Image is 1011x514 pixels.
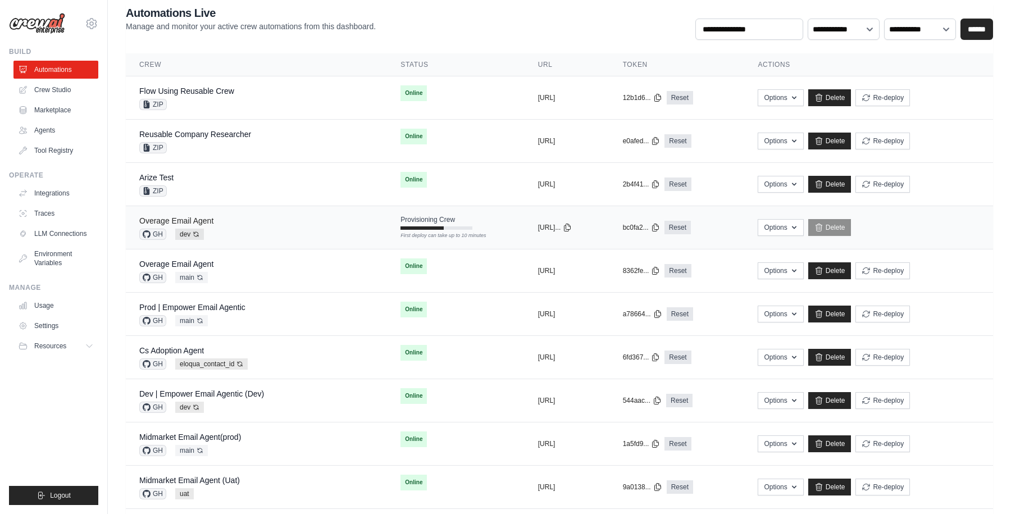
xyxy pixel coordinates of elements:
span: ZIP [139,185,167,197]
a: Reset [667,307,693,321]
a: Reset [667,480,693,494]
th: Token [609,53,745,76]
a: Overage Email Agent [139,216,213,225]
span: Online [400,172,427,188]
a: Midmarket Email Agent (Uat) [139,476,240,485]
a: Delete [808,89,851,106]
span: Online [400,258,427,274]
a: Reset [664,351,691,364]
button: Options [758,479,803,495]
a: Environment Variables [13,245,98,272]
button: Options [758,219,803,236]
span: eloqua_contact_id [175,358,248,370]
a: Reset [664,437,691,451]
a: Reusable Company Researcher [139,130,251,139]
a: Marketplace [13,101,98,119]
span: GH [139,488,166,499]
span: Online [400,431,427,447]
button: Re-deploy [855,392,910,409]
button: Options [758,435,803,452]
th: Crew [126,53,387,76]
a: Delete [808,262,851,279]
h2: Automations Live [126,5,376,21]
span: GH [139,229,166,240]
a: Cs Adoption Agent [139,346,204,355]
button: Re-deploy [855,262,910,279]
span: Online [400,475,427,490]
a: Usage [13,297,98,315]
button: Options [758,349,803,366]
button: 1a5fd9... [623,439,661,448]
span: GH [139,315,166,326]
span: Online [400,345,427,361]
div: Operate [9,171,98,180]
button: 8362fe... [623,266,661,275]
a: Delete [808,349,851,366]
a: Midmarket Email Agent(prod) [139,433,241,442]
a: Prod | Empower Email Agentic [139,303,245,312]
a: Delete [808,435,851,452]
span: main [175,272,208,283]
a: Overage Email Agent [139,260,213,269]
button: 2b4f41... [623,180,661,189]
span: GH [139,272,166,283]
button: Re-deploy [855,306,910,322]
span: Logout [50,491,71,500]
button: Options [758,133,803,149]
button: e0afed... [623,137,661,145]
a: Delete [808,133,851,149]
span: main [175,315,208,326]
button: 544aac... [623,396,662,405]
a: Settings [13,317,98,335]
span: GH [139,402,166,413]
span: GH [139,358,166,370]
div: Manage [9,283,98,292]
span: Resources [34,342,66,351]
span: ZIP [139,99,167,110]
a: Delete [808,176,851,193]
span: ZIP [139,142,167,153]
img: Logo [9,13,65,34]
span: Online [400,129,427,144]
button: Options [758,89,803,106]
a: Reset [664,178,691,191]
button: Re-deploy [855,176,910,193]
button: Re-deploy [855,349,910,366]
button: Logout [9,486,98,505]
a: Tool Registry [13,142,98,160]
button: 12b1d6... [623,93,662,102]
a: Reset [664,264,691,278]
button: Re-deploy [855,479,910,495]
button: Options [758,392,803,409]
a: Reset [664,134,691,148]
button: Re-deploy [855,133,910,149]
a: Dev | Empower Email Agentic (Dev) [139,389,264,398]
p: Manage and monitor your active crew automations from this dashboard. [126,21,376,32]
button: 9a0138... [623,483,662,492]
a: Traces [13,204,98,222]
button: Options [758,306,803,322]
button: 6fd367... [623,353,661,362]
span: dev [175,402,204,413]
span: Online [400,85,427,101]
a: Crew Studio [13,81,98,99]
button: Re-deploy [855,435,910,452]
div: First deploy can take up to 10 minutes [400,232,472,240]
th: Actions [744,53,993,76]
button: bc0fa2... [623,223,660,232]
a: Reset [664,221,691,234]
button: Re-deploy [855,89,910,106]
a: Automations [13,61,98,79]
a: Delete [808,479,851,495]
button: Options [758,262,803,279]
a: Delete [808,219,851,236]
span: dev [175,229,204,240]
span: uat [175,488,194,499]
span: main [175,445,208,456]
span: Online [400,388,427,404]
th: URL [525,53,609,76]
a: Arize Test [139,173,174,182]
a: Delete [808,306,851,322]
a: Integrations [13,184,98,202]
a: Delete [808,392,851,409]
